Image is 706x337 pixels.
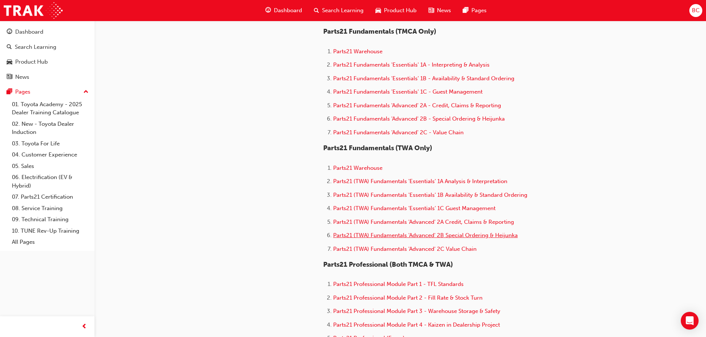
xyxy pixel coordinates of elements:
span: pages-icon [7,89,12,95]
a: Search Learning [3,40,92,54]
a: Parts21 Professional Module Part 3 - Warehouse Storage & Safety [333,308,500,314]
a: Parts21 (TWA) Fundamentals 'Essentials' 1C Guest Management [333,205,495,212]
div: Open Intercom Messenger [681,312,699,330]
a: guage-iconDashboard [259,3,308,18]
a: News [3,70,92,84]
a: Parts21 Fundamentals 'Advanced' 2A - Credit, Claims & Reporting [333,102,501,109]
a: search-iconSearch Learning [308,3,369,18]
span: Pages [471,6,487,15]
button: BC [689,4,702,17]
span: pages-icon [463,6,468,15]
span: up-icon [83,87,89,97]
div: Dashboard [15,28,43,36]
a: Parts21 Professional Module Part 1 - TFL Standards [333,281,464,287]
a: Parts21 Warehouse [333,48,382,55]
a: 01. Toyota Academy - 2025 Dealer Training Catalogue [9,99,92,118]
span: Search Learning [322,6,364,15]
a: Parts21 Professional Module Part 4 - Kaizen in Dealership Project [333,321,500,328]
a: 09. Technical Training [9,214,92,225]
a: Parts21 Professional Module Part 2 - Fill Rate & Stock Turn [333,294,483,301]
span: guage-icon [265,6,271,15]
span: Parts21 Professional (Both TMCA & TWA) [323,260,453,269]
span: guage-icon [7,29,12,36]
a: Dashboard [3,25,92,39]
span: prev-icon [82,322,87,331]
a: 02. New - Toyota Dealer Induction [9,118,92,138]
a: Parts21 Fundamentals 'Advanced' 2C - Value Chain [333,129,464,136]
img: Trak [4,2,63,19]
span: Dashboard [274,6,302,15]
a: 10. TUNE Rev-Up Training [9,225,92,237]
a: car-iconProduct Hub [369,3,422,18]
a: All Pages [9,236,92,248]
span: car-icon [375,6,381,15]
a: pages-iconPages [457,3,493,18]
span: BC [692,6,700,15]
a: 08. Service Training [9,203,92,214]
a: Parts21 (TWA) Fundamentals 'Advanced' 2C Value Chain [333,246,477,252]
a: Product Hub [3,55,92,69]
div: Product Hub [15,58,48,66]
a: Parts21 (TWA) Fundamentals 'Essentials' 1B Availability & Standard Ordering [333,192,527,198]
a: Parts21 Fundamentals 'Essentials' 1A - Interpreting & Analysis [333,61,490,68]
a: news-iconNews [422,3,457,18]
a: 07. Parts21 Certification [9,191,92,203]
a: Parts21 Fundamentals 'Advanced' 2B - Special Ordering & Heijunka [333,115,505,122]
a: Parts21 (TWA) Fundamentals 'Advanced' 2A Credit, Claims & Reporting [333,219,514,225]
button: DashboardSearch LearningProduct HubNews [3,24,92,85]
a: 03. Toyota For Life [9,138,92,149]
div: News [15,73,29,81]
a: Parts21 (TWA) Fundamentals 'Essentials' 1A Analysis & Interpretation [333,178,507,185]
span: News [437,6,451,15]
a: Parts21 Warehouse [333,165,382,171]
span: Parts21 Fundamentals (TWA Only) [323,144,432,152]
button: Pages [3,85,92,99]
a: 05. Sales [9,161,92,172]
span: Product Hub [384,6,417,15]
a: 04. Customer Experience [9,149,92,161]
div: Pages [15,88,30,96]
a: Parts21 Fundamentals 'Essentials' 1B - Availability & Standard Ordering [333,75,514,82]
span: Parts21 Fundamentals (TMCA Only) [323,27,436,36]
a: 06. Electrification (EV & Hybrid) [9,172,92,191]
a: Parts21 Fundamentals 'Essentials' 1C - Guest Management [333,88,483,95]
div: Search Learning [15,43,56,51]
span: search-icon [314,6,319,15]
a: Parts21 (TWA) Fundamentals 'Advanced' 2B Special Ordering & Heijunka [333,232,518,239]
span: search-icon [7,44,12,51]
span: news-icon [7,74,12,81]
span: car-icon [7,59,12,65]
span: news-icon [428,6,434,15]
